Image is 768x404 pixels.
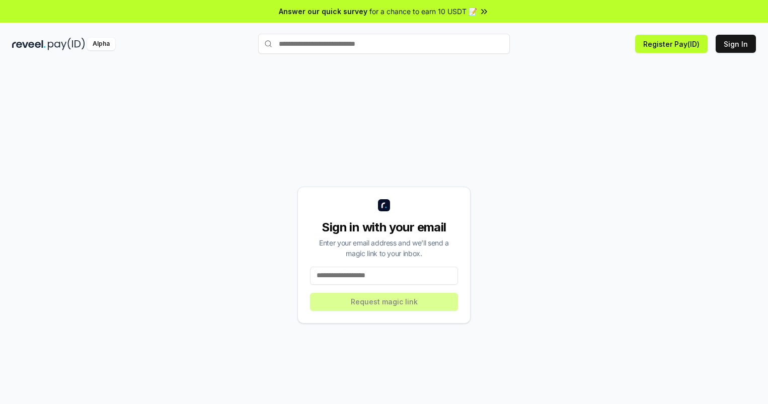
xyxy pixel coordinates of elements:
div: Enter your email address and we’ll send a magic link to your inbox. [310,237,458,259]
span: for a chance to earn 10 USDT 📝 [369,6,477,17]
img: reveel_dark [12,38,46,50]
button: Register Pay(ID) [635,35,708,53]
img: pay_id [48,38,85,50]
img: logo_small [378,199,390,211]
div: Sign in with your email [310,219,458,235]
span: Answer our quick survey [279,6,367,17]
div: Alpha [87,38,115,50]
button: Sign In [716,35,756,53]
